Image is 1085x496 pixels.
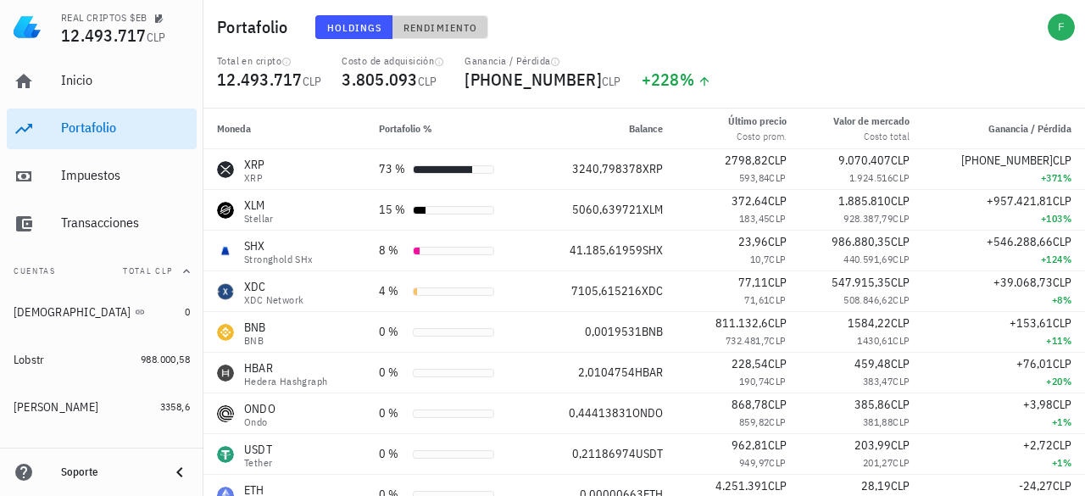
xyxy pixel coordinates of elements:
[891,437,910,453] span: CLP
[61,465,156,479] div: Soporte
[244,458,272,468] div: Tether
[379,282,406,300] div: 4 %
[379,364,406,382] div: 0 %
[61,167,190,183] div: Impuestos
[1053,153,1071,168] span: CLP
[585,324,642,339] span: 0,0019531
[768,478,787,493] span: CLP
[768,437,787,453] span: CLP
[769,456,786,469] span: CLP
[185,305,190,318] span: 0
[937,414,1071,431] div: +1
[61,11,147,25] div: REAL CRIPTOS $EB
[315,15,393,39] button: Holdings
[728,114,787,129] div: Último precio
[244,441,272,458] div: USDT
[891,153,910,168] span: CLP
[1053,437,1071,453] span: CLP
[838,153,891,168] span: 9.070.407
[863,415,893,428] span: 381,88
[769,334,786,347] span: CLP
[769,253,786,265] span: CLP
[768,193,787,209] span: CLP
[838,193,891,209] span: 1.885.810
[937,251,1071,268] div: +124
[863,456,893,469] span: 201,27
[1063,253,1071,265] span: %
[833,114,910,129] div: Valor de mercado
[14,400,98,415] div: [PERSON_NAME]
[739,171,769,184] span: 593,84
[993,275,1053,290] span: +39.068,73
[937,292,1071,309] div: +8
[465,54,620,68] div: Ganancia / Pérdida
[893,293,910,306] span: CLP
[1023,437,1053,453] span: +2,72
[893,415,910,428] span: CLP
[379,160,406,178] div: 73 %
[1048,14,1075,41] div: avatar
[244,156,265,173] div: XRP
[379,242,406,259] div: 8 %
[244,278,303,295] div: XDC
[1063,456,1071,469] span: %
[987,234,1053,249] span: +546.288,66
[244,173,265,183] div: XRP
[1063,375,1071,387] span: %
[988,122,1071,135] span: Ganancia / Pérdida
[632,405,663,421] span: ONDO
[732,193,768,209] span: 372,64
[768,275,787,290] span: CLP
[891,193,910,209] span: CLP
[769,171,786,184] span: CLP
[680,68,694,91] span: %
[203,109,365,149] th: Moneda
[854,397,891,412] span: 385,86
[572,161,643,176] span: 3240,798378
[1053,275,1071,290] span: CLP
[891,356,910,371] span: CLP
[769,212,786,225] span: CLP
[217,161,234,178] div: XRP-icon
[738,234,768,249] span: 23,96
[7,61,197,102] a: Inicio
[726,334,770,347] span: 732.481,7
[1053,234,1071,249] span: CLP
[738,275,768,290] span: 77,11
[768,356,787,371] span: CLP
[217,68,303,91] span: 12.493.717
[7,387,197,427] a: [PERSON_NAME] 3358,6
[636,446,663,461] span: USDT
[14,305,131,320] div: [DEMOGRAPHIC_DATA]
[123,265,173,276] span: Total CLP
[7,156,197,197] a: Impuestos
[572,202,643,217] span: 5060,639721
[629,122,663,135] span: Balance
[61,24,147,47] span: 12.493.717
[1063,171,1071,184] span: %
[643,242,663,258] span: SHX
[732,437,768,453] span: 962,81
[893,334,910,347] span: CLP
[244,295,303,305] div: XDC Network
[244,417,275,427] div: Ondo
[465,68,602,91] span: [PHONE_NUMBER]
[61,215,190,231] div: Transacciones
[403,21,477,34] span: Rendimiento
[849,171,893,184] span: 1.924.516
[891,234,910,249] span: CLP
[244,319,266,336] div: BNB
[217,446,234,463] div: USDT-icon
[244,214,274,224] div: Stellar
[7,203,197,244] a: Transacciones
[7,251,197,292] button: CuentasTotal CLP
[1023,397,1053,412] span: +3,98
[217,122,251,135] span: Moneda
[893,456,910,469] span: CLP
[769,375,786,387] span: CLP
[217,405,234,422] div: ONDO-icon
[14,353,45,367] div: Lobstr
[1053,356,1071,371] span: CLP
[392,15,488,39] button: Rendimiento
[739,375,769,387] span: 190,74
